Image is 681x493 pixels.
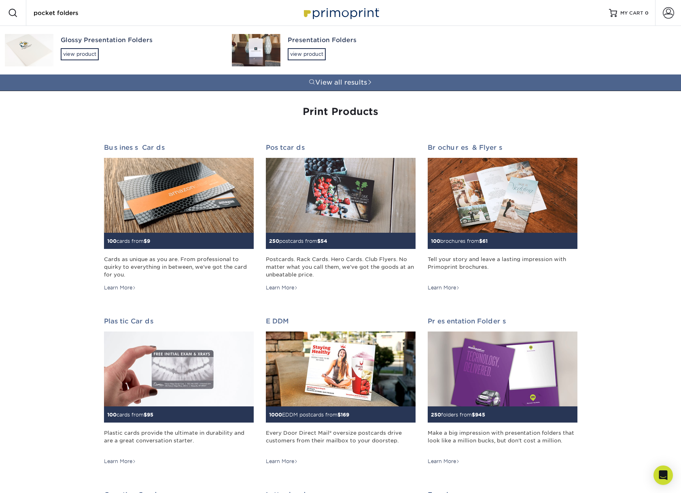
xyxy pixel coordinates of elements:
[288,36,444,45] div: Presentation Folders
[61,36,217,45] div: Glossy Presentation Folders
[147,412,153,418] span: 95
[104,144,254,151] h2: Business Cards
[341,412,349,418] span: 169
[227,26,454,74] a: Presentation Foldersview product
[104,317,254,465] a: Plastic Cards 100cards from$95 Plastic cards provide the ultimate in durability and are a great c...
[266,144,416,291] a: Postcards 250postcards from$54 Postcards. Rack Cards. Hero Cards. Club Flyers. No matter what you...
[266,158,416,233] img: Postcards
[479,238,482,244] span: $
[104,317,254,325] h2: Plastic Cards
[288,48,326,60] div: view product
[33,8,112,18] input: SEARCH PRODUCTS.....
[269,238,279,244] span: 250
[428,255,577,278] div: Tell your story and leave a lasting impression with Primoprint brochures.
[266,331,416,406] img: EDDM
[320,238,327,244] span: 54
[472,412,475,418] span: $
[266,255,416,278] div: Postcards. Rack Cards. Hero Cards. Club Flyers. No matter what you call them, we've got the goods...
[620,10,643,17] span: MY CART
[269,238,327,244] small: postcards from
[266,458,298,465] div: Learn More
[107,238,117,244] span: 100
[482,238,488,244] span: 61
[144,412,147,418] span: $
[61,48,99,60] div: view product
[269,412,349,418] small: EDDM postcards from
[317,238,320,244] span: $
[266,144,416,151] h2: Postcards
[266,317,416,325] h2: EDDM
[147,238,150,244] span: 9
[107,238,150,244] small: cards from
[266,317,416,465] a: EDDM 1000EDDM postcards from$169 Every Door Direct Mail® oversize postcards drive customers from ...
[144,238,147,244] span: $
[107,412,117,418] span: 100
[428,458,460,465] div: Learn More
[428,429,577,452] div: Make a big impression with presentation folders that look like a million bucks, but don't cost a ...
[428,317,577,325] h2: Presentation Folders
[300,4,381,21] img: Primoprint
[104,106,577,118] h1: Print Products
[104,158,254,233] img: Business Cards
[104,331,254,406] img: Plastic Cards
[2,468,69,490] iframe: Google Customer Reviews
[232,34,280,66] img: Presentation Folders
[431,238,488,244] small: brochures from
[428,331,577,406] img: Presentation Folders
[5,34,53,66] img: Glossy Presentation Folders
[104,255,254,278] div: Cards as unique as you are. From professional to quirky to everything in between, we've got the c...
[653,465,673,485] div: Open Intercom Messenger
[428,317,577,465] a: Presentation Folders 250folders from$945 Make a big impression with presentation folders that loo...
[104,429,254,452] div: Plastic cards provide the ultimate in durability and are a great conversation starter.
[104,144,254,291] a: Business Cards 100cards from$9 Cards as unique as you are. From professional to quirky to everyth...
[428,144,577,291] a: Brochures & Flyers 100brochures from$61 Tell your story and leave a lasting impression with Primo...
[475,412,485,418] span: 945
[431,238,440,244] span: 100
[428,144,577,151] h2: Brochures & Flyers
[107,412,153,418] small: cards from
[266,429,416,452] div: Every Door Direct Mail® oversize postcards drive customers from their mailbox to your doorstep.
[428,284,460,291] div: Learn More
[266,284,298,291] div: Learn More
[337,412,341,418] span: $
[645,10,649,16] span: 0
[104,458,136,465] div: Learn More
[431,412,485,418] small: folders from
[104,284,136,291] div: Learn More
[431,412,441,418] span: 250
[428,158,577,233] img: Brochures & Flyers
[269,412,282,418] span: 1000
